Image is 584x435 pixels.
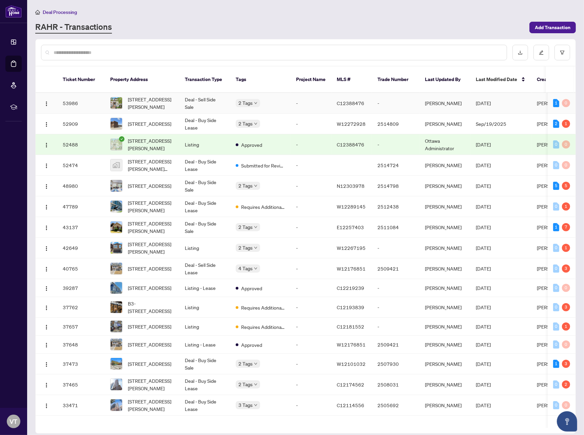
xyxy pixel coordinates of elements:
span: [DATE] [476,245,491,251]
img: thumbnail-img [111,118,122,130]
span: [DATE] [476,341,491,348]
span: W12101032 [337,361,366,367]
span: [PERSON_NAME] [537,323,573,330]
td: 42649 [57,238,105,258]
td: Listing [179,238,230,258]
td: 2511084 [372,217,420,238]
td: Deal - Buy Side Sale [179,217,230,238]
td: 47789 [57,196,105,217]
span: [PERSON_NAME] [537,183,573,189]
div: 0 [553,303,559,311]
span: [DATE] [476,224,491,230]
img: Logo [44,101,49,106]
img: Logo [44,382,49,388]
img: thumbnail-img [111,221,122,233]
span: down [254,184,257,187]
td: Ottawa Administrator [420,134,470,155]
td: Listing [179,318,230,336]
img: Logo [44,286,49,291]
span: [DATE] [476,323,491,330]
span: [PERSON_NAME] [537,402,573,408]
button: download [512,45,528,60]
td: 52909 [57,114,105,134]
div: 1 [562,322,570,331]
th: Ticket Number [57,66,105,93]
div: 1 [553,223,559,231]
img: logo [5,5,22,18]
button: Logo [41,379,52,390]
div: 5 [562,182,570,190]
span: [STREET_ADDRESS] [128,323,171,330]
span: 4 Tags [238,264,253,272]
div: 1 [553,360,559,368]
span: Last Modified Date [476,76,517,83]
td: - [291,155,331,176]
button: Logo [41,180,52,191]
span: [STREET_ADDRESS] [128,360,171,368]
td: - [291,196,331,217]
div: 0 [553,380,559,389]
span: down [254,383,257,386]
td: 52474 [57,155,105,176]
span: [STREET_ADDRESS][PERSON_NAME] [128,240,174,255]
span: edit [539,50,544,55]
span: down [254,267,257,270]
span: 2 Tags [238,360,253,368]
div: 3 [562,303,570,311]
span: Requires Additional Docs [241,203,285,211]
td: [PERSON_NAME] [420,155,470,176]
img: Logo [44,225,49,231]
div: 5 [553,182,559,190]
div: 0 [553,401,559,409]
td: Deal - Buy Side Lease [179,196,230,217]
td: 2509421 [372,258,420,279]
img: Logo [44,342,49,348]
td: [PERSON_NAME] [420,238,470,258]
div: 7 [562,223,570,231]
span: [DATE] [476,304,491,310]
td: [PERSON_NAME] [420,196,470,217]
td: 2507930 [372,354,420,374]
td: [PERSON_NAME] [420,336,470,354]
td: - [372,279,420,297]
td: 37465 [57,374,105,395]
span: C12219239 [337,285,364,291]
img: Logo [44,324,49,330]
span: down [254,101,257,105]
img: thumbnail-img [111,97,122,109]
td: - [372,318,420,336]
td: 53986 [57,93,105,114]
img: thumbnail-img [111,301,122,313]
button: Logo [41,98,52,108]
th: MLS # [331,66,372,93]
div: 1 [553,99,559,107]
span: [PERSON_NAME] [537,361,573,367]
td: - [372,134,420,155]
td: 2514798 [372,176,420,196]
span: 2 Tags [238,223,253,231]
span: [PERSON_NAME] [537,141,573,147]
img: Logo [44,403,49,409]
td: 2508031 [372,374,420,395]
td: Deal - Sell Side Sale [179,93,230,114]
span: C12174562 [337,381,364,388]
td: - [291,238,331,258]
span: [STREET_ADDRESS][PERSON_NAME] [128,377,174,392]
div: 0 [562,401,570,409]
td: Deal - Sell Side Lease [179,258,230,279]
button: filter [554,45,570,60]
span: [PERSON_NAME] [537,203,573,210]
span: [PERSON_NAME] [537,224,573,230]
span: W12289145 [337,203,366,210]
td: [PERSON_NAME] [420,318,470,336]
button: Open asap [557,411,577,432]
div: 0 [562,340,570,349]
td: 2509421 [372,336,420,354]
span: 2 Tags [238,244,253,252]
td: - [372,93,420,114]
span: W12272928 [337,121,366,127]
td: - [291,297,331,318]
div: 2 [553,120,559,128]
button: Logo [41,400,52,411]
th: Trade Number [372,66,420,93]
